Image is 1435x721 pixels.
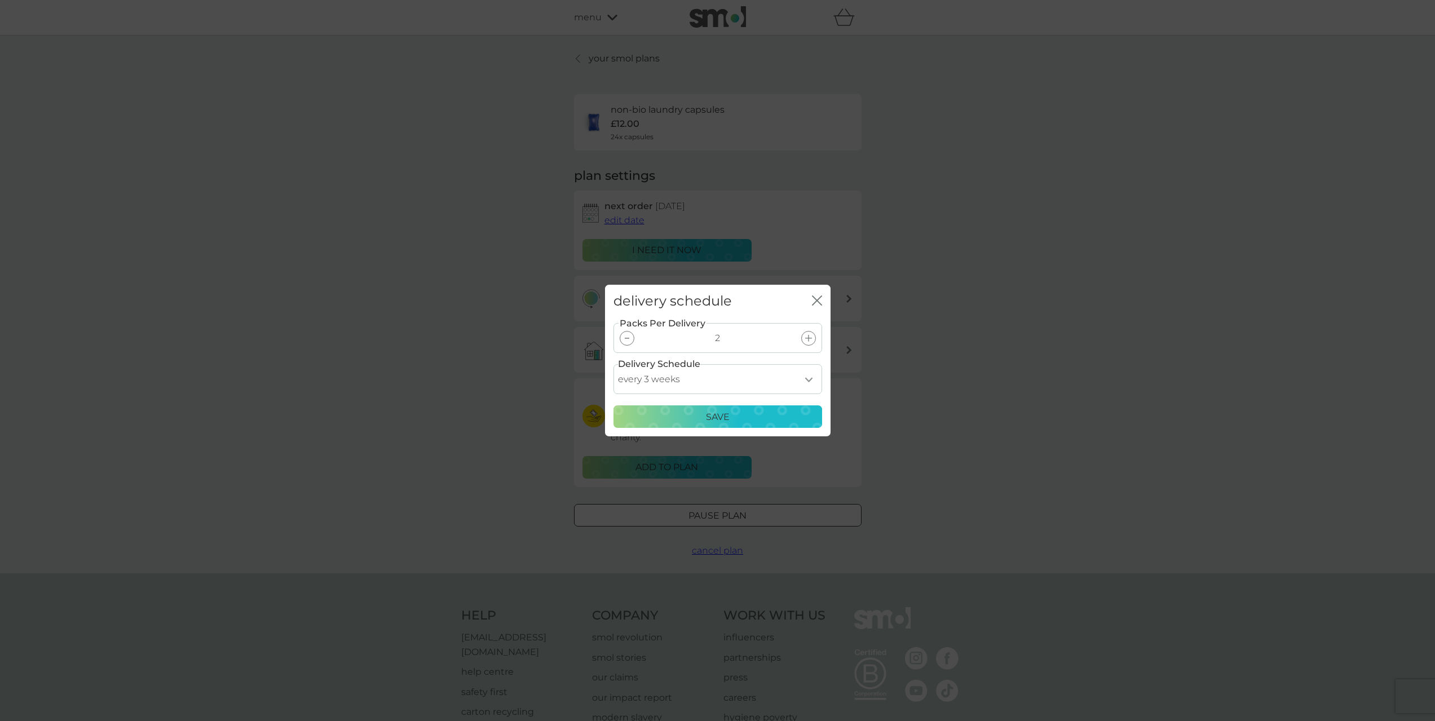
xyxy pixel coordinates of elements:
[613,405,822,428] button: Save
[706,410,730,424] p: Save
[812,295,822,307] button: close
[613,293,732,309] h2: delivery schedule
[618,357,700,371] label: Delivery Schedule
[619,316,707,331] label: Packs Per Delivery
[715,331,720,346] p: 2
